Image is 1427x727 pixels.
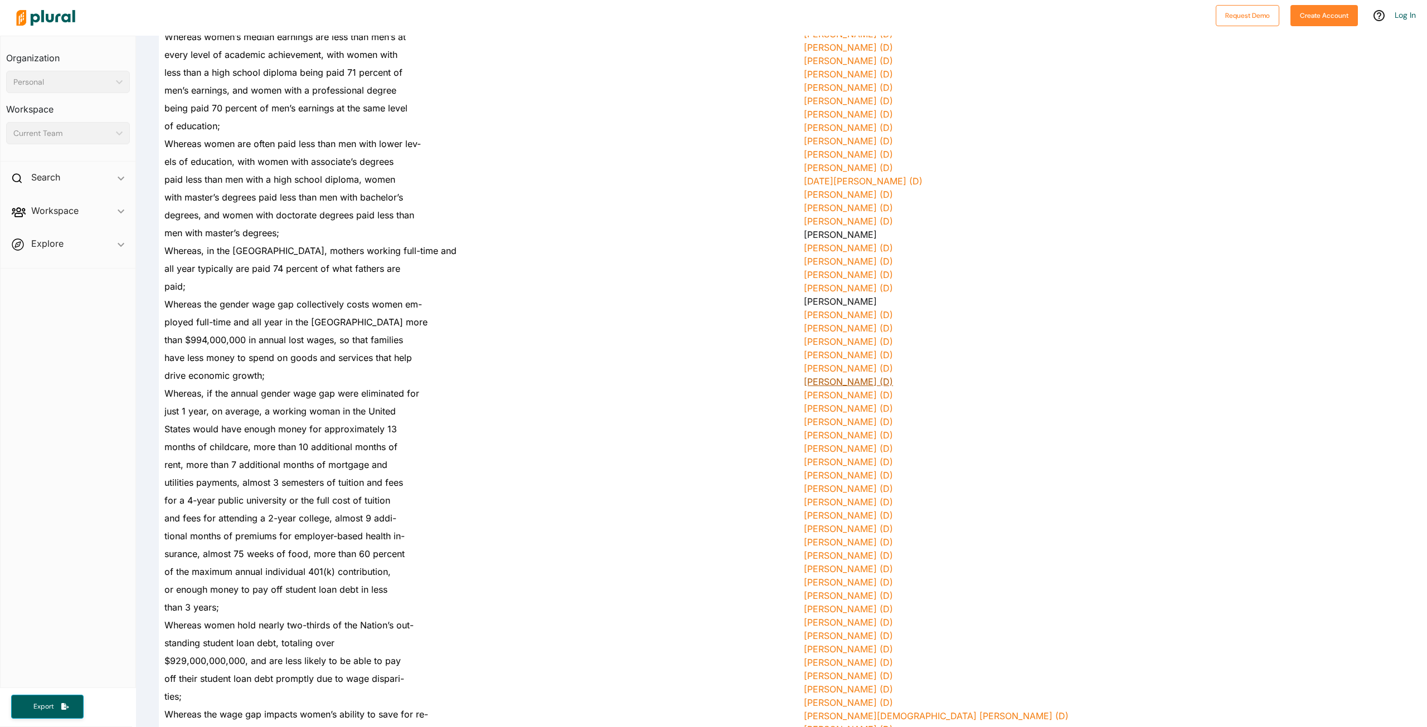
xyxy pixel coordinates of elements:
[804,590,893,601] a: [PERSON_NAME] (D)
[804,416,893,427] a: [PERSON_NAME] (D)
[804,122,893,133] a: [PERSON_NAME] (D)
[164,227,279,238] span: men with master’s degrees;
[164,316,428,328] span: ployed full-time and all year in the [GEOGRAPHIC_DATA] more
[164,709,428,720] span: Whereas the wage gap impacts women’s ability to save for re-
[804,470,893,481] a: [PERSON_NAME] (D)
[804,349,893,360] a: [PERSON_NAME] (D)
[164,584,387,595] span: or enough money to pay off student loan debt in less
[6,93,130,118] h3: Workspace
[164,120,220,131] span: of education;
[164,85,396,96] span: men’s earnings, and women with a professional degree
[1216,5,1279,26] button: Request Demo
[164,263,400,274] span: all year typically are paid 74 percent of what fathers are
[804,363,893,374] a: [PERSON_NAME] (D)
[164,281,186,292] span: paid;
[164,495,390,506] span: for a 4-year public university or the full cost of tuition
[1290,9,1358,21] a: Create Account
[164,477,403,488] span: utilities payments, almost 3 semesters of tuition and fees
[804,684,893,695] a: [PERSON_NAME] (D)
[164,566,391,577] span: of the maximum annual individual 401(k) contribution,
[164,441,397,452] span: months of childcare, more than 10 additional months of
[804,202,893,213] a: [PERSON_NAME] (D)
[804,710,1069,721] a: [PERSON_NAME][DEMOGRAPHIC_DATA] [PERSON_NAME] (D)
[804,216,893,227] a: [PERSON_NAME] (D)
[804,269,893,280] a: [PERSON_NAME] (D)
[164,67,402,78] span: less than a high school diploma being paid 71 percent of
[1395,10,1416,20] a: Log In
[804,510,893,521] a: [PERSON_NAME] (D)
[164,174,395,185] span: paid less than men with a high school diploma, women
[164,530,405,541] span: tional months of premiums for employer-based health in-
[804,403,893,414] a: [PERSON_NAME] (D)
[164,513,396,524] span: and fees for attending a 2-year college, almost 9 addi-
[804,643,893,655] a: [PERSON_NAME] (D)
[804,697,893,708] a: [PERSON_NAME] (D)
[164,673,404,684] span: off their student loan debt promptly due to wage dispari-
[11,695,84,719] button: Export
[164,423,397,435] span: States would have enough money for approximately 13
[164,619,414,631] span: Whereas women hold nearly two-thirds of the Nation’s out-
[164,334,403,345] span: than $994,000,000 in annual lost wages, so that families
[164,192,403,203] span: with master’s degrees paid less than men with bachelor’s
[164,655,401,666] span: $929,000,000,000, and are less likely to be able to pay
[804,630,893,641] a: [PERSON_NAME] (D)
[804,496,893,508] a: [PERSON_NAME] (D)
[804,228,1405,241] div: [PERSON_NAME]
[804,175,923,187] a: [DATE][PERSON_NAME] (D)
[164,352,412,363] span: have less money to spend on goods and services that help
[1216,9,1279,21] a: Request Demo
[164,103,407,114] span: being paid 70 percent of men’s earnings at the same level
[164,388,419,399] span: Whereas, if the annual gender wage gap were eliminated for
[804,523,893,534] a: [PERSON_NAME] (D)
[164,459,387,470] span: rent, more than 7 additional months of mortgage and
[804,55,893,66] a: [PERSON_NAME] (D)
[804,109,893,120] a: [PERSON_NAME] (D)
[804,242,893,253] a: [PERSON_NAME] (D)
[164,299,422,310] span: Whereas the gender wage gap collectively costs women em-
[804,563,893,574] a: [PERSON_NAME] (D)
[164,49,397,60] span: every level of academic achievement, with women with
[164,156,394,167] span: els of education, with women with associate’s degrees
[804,603,893,614] a: [PERSON_NAME] (D)
[164,370,265,381] span: drive economic growth;
[804,282,893,294] a: [PERSON_NAME] (D)
[31,171,60,183] h2: Search
[6,42,130,66] h3: Organization
[804,256,893,267] a: [PERSON_NAME] (D)
[804,95,893,106] a: [PERSON_NAME] (D)
[164,548,405,559] span: surance, almost 75 weeks of food, more than 60 percent
[804,536,893,548] a: [PERSON_NAME] (D)
[1290,5,1358,26] button: Create Account
[804,295,1405,308] div: [PERSON_NAME]
[13,128,111,139] div: Current Team
[804,309,893,320] a: [PERSON_NAME] (D)
[26,702,61,711] span: Export
[804,670,893,681] a: [PERSON_NAME] (D)
[804,69,893,80] a: [PERSON_NAME] (D)
[804,42,893,53] a: [PERSON_NAME] (D)
[804,82,893,93] a: [PERSON_NAME] (D)
[804,657,893,668] a: [PERSON_NAME] (D)
[804,577,893,588] a: [PERSON_NAME] (D)
[804,162,893,173] a: [PERSON_NAME] (D)
[164,245,457,256] span: Whereas, in the [GEOGRAPHIC_DATA], mothers working full-time and
[13,76,111,88] div: Personal
[804,336,893,347] a: [PERSON_NAME] (D)
[804,135,893,147] a: [PERSON_NAME] (D)
[804,28,893,40] a: [PERSON_NAME] (D)
[804,483,893,494] a: [PERSON_NAME] (D)
[164,209,414,221] span: degrees, and women with doctorate degrees paid less than
[804,617,893,628] a: [PERSON_NAME] (D)
[804,149,893,160] a: [PERSON_NAME] (D)
[164,691,182,702] span: ties;
[804,550,893,561] a: [PERSON_NAME] (D)
[164,406,396,417] span: just 1 year, on average, a working woman in the United
[804,189,893,200] a: [PERSON_NAME] (D)
[804,323,893,334] a: [PERSON_NAME] (D)
[804,443,893,454] a: [PERSON_NAME] (D)
[804,456,893,467] a: [PERSON_NAME] (D)
[804,389,893,401] a: [PERSON_NAME] (D)
[804,376,893,387] a: [PERSON_NAME] (D)
[164,637,334,648] span: standing student loan debt, totaling over
[804,430,893,441] a: [PERSON_NAME] (D)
